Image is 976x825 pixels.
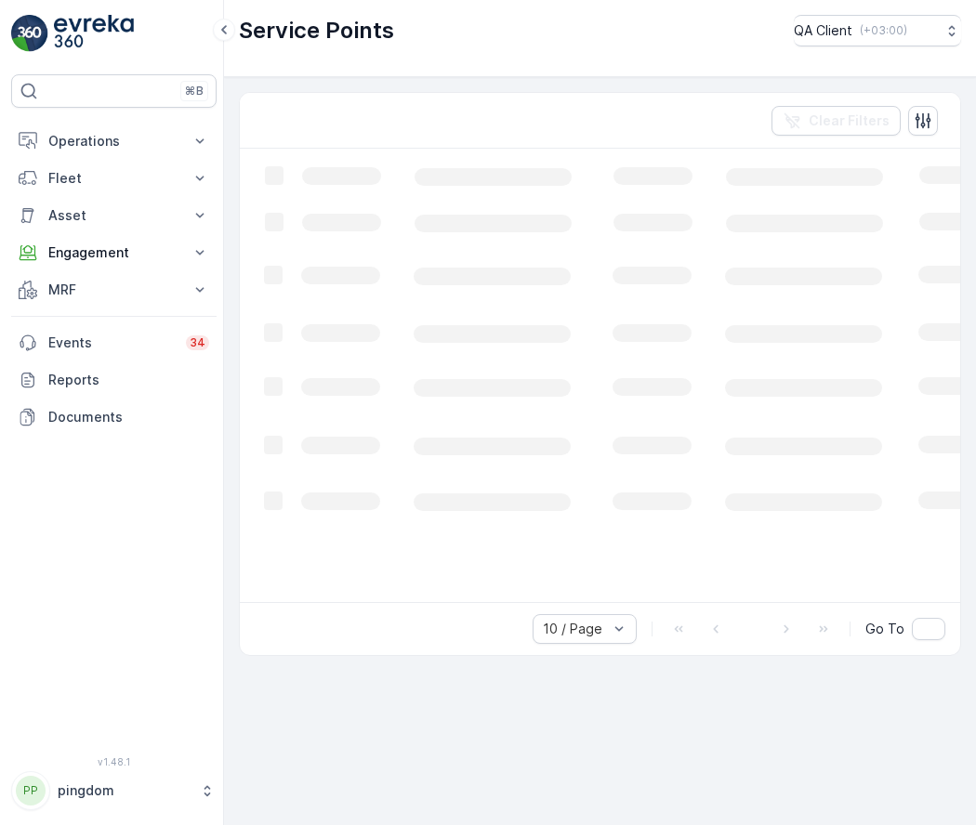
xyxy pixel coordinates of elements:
div: PP [16,776,46,805]
p: 34 [190,335,205,350]
p: Operations [48,132,179,151]
p: Engagement [48,243,179,262]
button: QA Client(+03:00) [794,15,961,46]
span: v 1.48.1 [11,756,217,767]
button: Fleet [11,160,217,197]
button: Asset [11,197,217,234]
a: Reports [11,361,217,399]
p: Events [48,334,175,352]
a: Documents [11,399,217,436]
p: MRF [48,281,179,299]
p: Service Points [239,16,394,46]
p: pingdom [58,781,191,800]
button: Engagement [11,234,217,271]
p: Asset [48,206,179,225]
button: MRF [11,271,217,308]
img: logo [11,15,48,52]
img: logo_light-DOdMpM7g.png [54,15,134,52]
p: ( +03:00 ) [860,23,907,38]
span: Go To [865,620,904,638]
p: Reports [48,371,209,389]
a: Events34 [11,324,217,361]
p: ⌘B [185,84,204,98]
p: Fleet [48,169,179,188]
button: Clear Filters [772,106,901,136]
p: Clear Filters [809,111,890,130]
button: Operations [11,123,217,160]
p: QA Client [794,21,852,40]
button: PPpingdom [11,771,217,810]
p: Documents [48,408,209,426]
